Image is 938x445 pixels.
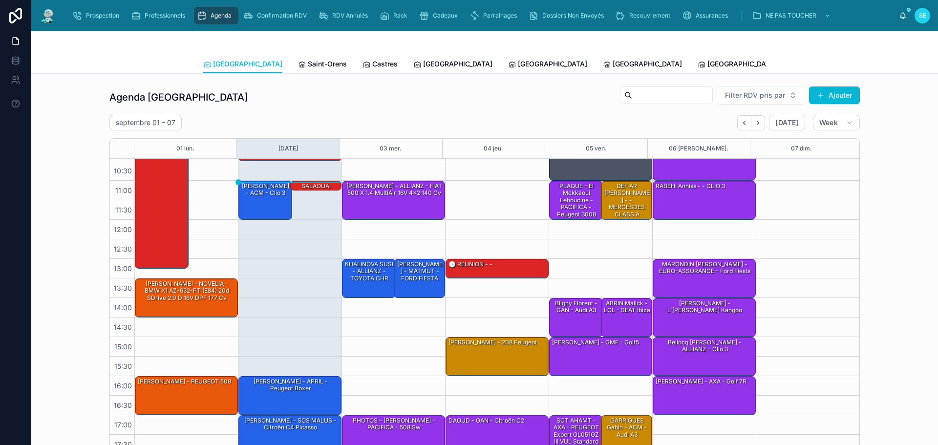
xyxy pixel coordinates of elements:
[137,279,237,302] div: [PERSON_NAME] - NOVELIA - BMW X1 AZ-632-PT (E84) 20d sDrive 2.0 d 16V DPF 177 cv
[332,12,368,20] span: RDV Annulés
[416,7,465,24] a: Cadeaux
[112,342,134,351] span: 15:00
[550,338,652,376] div: [PERSON_NAME] - GMF - Golf5
[601,298,652,337] div: ABRIN Malick - LCL - SEAT Ibiza
[448,416,525,425] div: DAOUD - GAN - Citroën C2
[484,139,503,158] div: 04 jeu.
[448,338,538,347] div: [PERSON_NAME] - 208 Peugeot
[751,115,765,130] button: Next
[749,7,836,24] a: NE PAS TOUCHER
[145,12,185,20] span: Professionnels
[655,338,755,354] div: Bellocq [PERSON_NAME] - ALLIANZ - Clio 3
[111,225,134,233] span: 12:00
[603,182,652,219] div: DEF AR [PERSON_NAME] - - MERCESDES CLASS A
[128,7,192,24] a: Professionnels
[64,5,899,26] div: scrollable content
[653,259,755,297] div: MARONDIN [PERSON_NAME] - EURO-ASSURANCE - Ford fiesta
[298,55,347,75] a: Saint-Orens
[111,401,134,409] span: 16:30
[655,377,747,386] div: [PERSON_NAME] - AXA - Golf 7R
[467,7,524,24] a: Parrainages
[653,298,755,337] div: [PERSON_NAME] - L'[PERSON_NAME] kangoo
[362,55,398,75] a: Castres
[135,279,237,317] div: [PERSON_NAME] - NOVELIA - BMW X1 AZ-632-PT (E84) 20d sDrive 2.0 d 16V DPF 177 cv
[342,181,445,219] div: [PERSON_NAME] - ALLIANZ - FIAT 500 X 1.4 MultiAir 16V 4x2 140 cv
[717,86,805,105] button: Select Button
[112,362,134,370] span: 15:30
[791,139,812,158] button: 07 dim.
[550,181,602,219] div: PLAQUE - El Mekkaoui Lehoucine - PACIFICA - peugeot 3008
[394,259,445,297] div: [PERSON_NAME] - MATMUT - FORD FIESTA
[344,260,395,283] div: KHALINOVA SUSI - ALLIANZ - TOYOTA CHR
[393,12,407,20] span: Rack
[194,7,238,24] a: Agenda
[111,381,134,390] span: 16:00
[550,298,602,337] div: Bligny Florent - GAN - Audi A3
[629,12,670,20] span: Recouvrement
[483,12,517,20] span: Parrainages
[203,55,282,74] a: [GEOGRAPHIC_DATA]
[551,338,640,347] div: [PERSON_NAME] - GMF - Golf5
[69,7,126,24] a: Prospection
[508,55,587,75] a: [GEOGRAPHIC_DATA]
[111,167,134,175] span: 10:30
[775,118,798,127] span: [DATE]
[737,115,751,130] button: Back
[240,416,341,432] div: [PERSON_NAME] - SOS MALUS - Citroën C4 Picasso
[240,182,291,198] div: [PERSON_NAME] - ACM - Clio 3
[39,8,57,23] img: App logo
[433,12,458,20] span: Cadeaux
[655,260,755,276] div: MARONDIN [PERSON_NAME] - EURO-ASSURANCE - Ford fiesta
[176,139,194,158] button: 01 lun.
[278,139,298,158] button: [DATE]
[239,377,341,415] div: [PERSON_NAME] - APRIL - Peugeot boxer
[344,182,444,198] div: [PERSON_NAME] - ALLIANZ - FIAT 500 X 1.4 MultiAir 16V 4x2 140 cv
[135,377,237,415] div: [PERSON_NAME] - PEUGEOT 508
[135,103,188,268] div: Seb absent la matinée - -
[446,259,548,278] div: 🕒 RÉUNION - -
[603,416,652,439] div: GARRIGUES Gabin - ACM - audi a3
[653,377,755,415] div: [PERSON_NAME] - AXA - Golf 7R
[813,115,860,130] button: Week
[919,12,926,20] span: SE
[613,7,677,24] a: Recouvrement
[601,181,652,219] div: DEF AR [PERSON_NAME] - - MERCESDES CLASS A
[655,299,755,315] div: [PERSON_NAME] - L'[PERSON_NAME] kangoo
[380,139,402,158] button: 03 mer.
[551,182,602,219] div: PLAQUE - El Mekkaoui Lehoucine - PACIFICA - peugeot 3008
[111,245,134,253] span: 12:30
[586,139,607,158] button: 05 ven.
[679,7,735,24] a: Assurances
[211,12,232,20] span: Agenda
[213,59,282,69] span: [GEOGRAPHIC_DATA]
[137,377,232,386] div: [PERSON_NAME] - PEUGEOT 508
[112,421,134,429] span: 17:00
[603,55,682,75] a: [GEOGRAPHIC_DATA]
[372,59,398,69] span: Castres
[613,59,682,69] span: [GEOGRAPHIC_DATA]
[109,90,248,104] h1: Agenda [GEOGRAPHIC_DATA]
[240,377,341,393] div: [PERSON_NAME] - APRIL - Peugeot boxer
[308,59,347,69] span: Saint-Orens
[413,55,492,75] a: [GEOGRAPHIC_DATA]
[292,182,341,219] div: SALAOUAI Kaoutar - MUTUELLE DE POITIERS - Clio 4
[116,118,175,127] h2: septembre 01 – 07
[113,206,134,214] span: 11:30
[240,7,314,24] a: Confirmation RDV
[239,181,292,219] div: [PERSON_NAME] - ACM - Clio 3
[653,338,755,376] div: Bellocq [PERSON_NAME] - ALLIANZ - Clio 3
[344,416,444,432] div: PHOTOS - [PERSON_NAME] - PACIFICA - 508 sw
[448,260,493,269] div: 🕒 RÉUNION - -
[551,299,602,315] div: Bligny Florent - GAN - Audi A3
[111,323,134,331] span: 14:30
[316,7,375,24] a: RDV Annulés
[86,12,119,20] span: Prospection
[669,139,728,158] button: 06 [PERSON_NAME].
[603,299,652,315] div: ABRIN Malick - LCL - SEAT Ibiza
